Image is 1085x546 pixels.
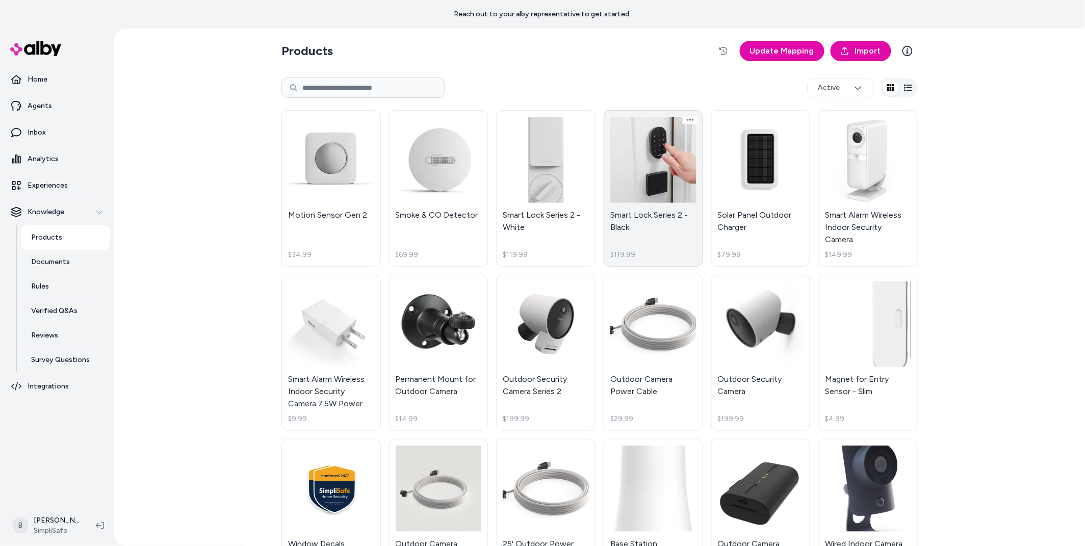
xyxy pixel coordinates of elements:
[21,348,110,372] a: Survey Questions
[28,74,47,85] p: Home
[6,509,88,542] button: B[PERSON_NAME]SimpliSafe
[818,110,918,267] a: Smart Alarm Wireless Indoor Security CameraSmart Alarm Wireless Indoor Security Camera$149.99
[31,257,70,267] p: Documents
[281,110,381,267] a: Motion Sensor Gen 2Motion Sensor Gen 2$34.99
[604,275,703,431] a: Outdoor Camera Power CableOutdoor Camera Power Cable$29.99
[21,274,110,299] a: Rules
[496,110,596,267] a: Smart Lock Series 2 - WhiteSmart Lock Series 2 - White$119.99
[12,517,29,534] span: B
[31,232,62,243] p: Products
[740,41,824,61] a: Update Mapping
[4,94,110,118] a: Agents
[28,180,68,191] p: Experiences
[21,250,110,274] a: Documents
[21,323,110,348] a: Reviews
[750,45,814,57] span: Update Mapping
[28,101,52,111] p: Agents
[31,330,58,341] p: Reviews
[28,381,69,392] p: Integrations
[855,45,881,57] span: Import
[31,306,77,316] p: Verified Q&As
[496,275,596,431] a: Outdoor Security Camera Series 2Outdoor Security Camera Series 2$199.99
[34,515,80,526] p: [PERSON_NAME]
[4,147,110,171] a: Analytics
[831,41,891,61] a: Import
[31,281,49,292] p: Rules
[28,154,59,164] p: Analytics
[21,225,110,250] a: Products
[604,110,703,267] a: Smart Lock Series 2 - BlackSmart Lock Series 2 - Black$119.99
[28,207,64,217] p: Knowledge
[389,275,488,431] a: Permanent Mount for Outdoor CameraPermanent Mount for Outdoor Camera$14.99
[4,374,110,399] a: Integrations
[808,78,873,97] button: Active
[21,299,110,323] a: Verified Q&As
[4,200,110,224] button: Knowledge
[281,275,381,431] a: Smart Alarm Wireless Indoor Security Camera 7.5W Power AdapterSmart Alarm Wireless Indoor Securit...
[281,43,333,59] h2: Products
[4,173,110,198] a: Experiences
[454,9,631,19] p: Reach out to your alby representative to get started.
[4,67,110,92] a: Home
[31,355,90,365] p: Survey Questions
[711,275,811,431] a: Outdoor Security CameraOutdoor Security Camera$199.99
[711,110,811,267] a: Solar Panel Outdoor ChargerSolar Panel Outdoor Charger$79.99
[10,41,61,56] img: alby Logo
[28,127,46,138] p: Inbox
[4,120,110,145] a: Inbox
[389,110,488,267] a: Smoke & CO DetectorSmoke & CO Detector$69.99
[818,275,918,431] a: Magnet for Entry Sensor - SlimMagnet for Entry Sensor - Slim$4.99
[34,526,80,536] span: SimpliSafe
